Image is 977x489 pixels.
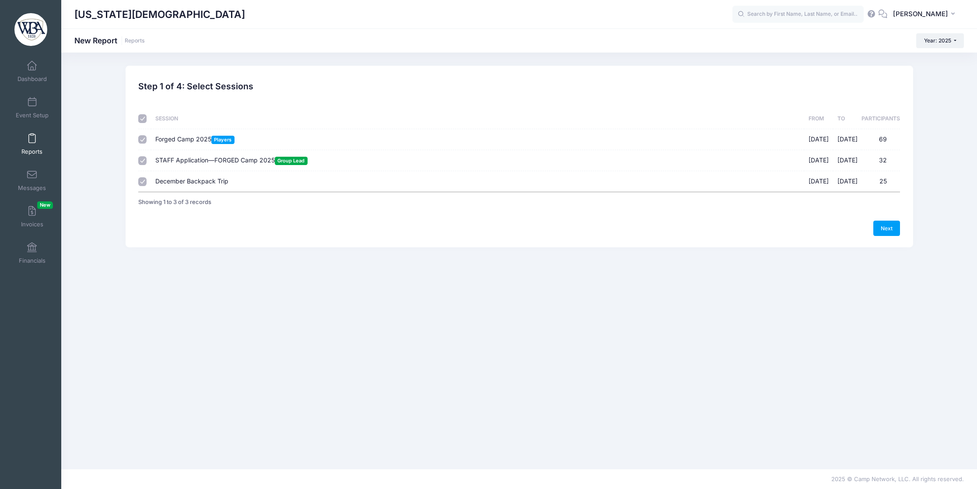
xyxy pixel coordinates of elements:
[155,177,228,185] span: December Backpack Trip
[924,37,951,44] span: Year: 2025
[74,36,145,45] h1: New Report
[211,136,235,144] span: Players
[11,92,53,123] a: Event Setup
[11,56,53,87] a: Dashboard
[138,192,211,212] div: Showing 1 to 3 of 3 records
[37,201,53,209] span: New
[833,171,862,192] td: [DATE]
[873,221,900,236] a: Next
[11,238,53,268] a: Financials
[21,221,43,228] span: Invoices
[74,4,245,25] h1: [US_STATE][DEMOGRAPHIC_DATA]
[861,109,900,129] th: Participants
[155,156,308,164] span: STAFF Application—FORGED Camp 2025
[138,81,253,91] h2: Step 1 of 4: Select Sessions
[893,9,948,19] span: [PERSON_NAME]
[14,13,47,46] img: Washington Baptist Association
[887,4,964,25] button: [PERSON_NAME]
[833,150,862,171] td: [DATE]
[11,129,53,159] a: Reports
[11,201,53,232] a: InvoicesNew
[125,38,145,44] a: Reports
[833,109,862,129] th: To
[861,171,900,192] td: 25
[11,165,53,196] a: Messages
[151,109,804,129] th: Session
[861,150,900,171] td: 32
[21,148,42,155] span: Reports
[831,475,964,482] span: 2025 © Camp Network, LLC. All rights reserved.
[18,75,47,83] span: Dashboard
[804,150,833,171] td: [DATE]
[18,184,46,192] span: Messages
[833,129,862,150] td: [DATE]
[804,129,833,150] td: [DATE]
[804,109,833,129] th: From
[155,135,235,143] span: Forged Camp 2025
[19,257,46,264] span: Financials
[916,33,964,48] button: Year: 2025
[804,171,833,192] td: [DATE]
[861,129,900,150] td: 69
[16,112,49,119] span: Event Setup
[275,157,308,165] span: Group Lead
[732,6,864,23] input: Search by First Name, Last Name, or Email...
